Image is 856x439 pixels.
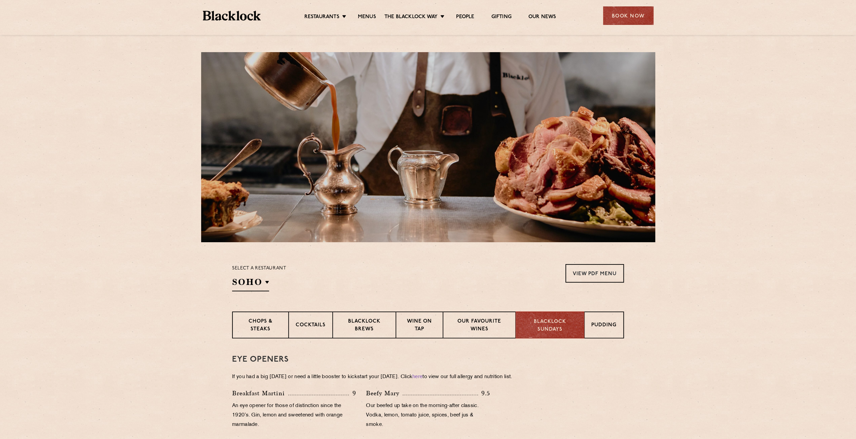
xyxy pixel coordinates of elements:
[366,401,490,430] p: Our beefed up take on the morning-after classic. Vodka, lemon, tomato juice, spices, beef jus & s...
[384,14,438,21] a: The Blacklock Way
[232,276,269,291] h2: SOHO
[478,389,490,398] p: 9.5
[232,372,624,382] p: If you had a big [DATE] or need a little booster to kickstart your [DATE]. Click to view our full...
[232,389,288,398] p: Breakfast Martini
[232,401,356,430] p: An eye opener for those of distinction since the 1920’s. Gin, lemon and sweetened with orange mar...
[203,11,261,21] img: BL_Textured_Logo-footer-cropped.svg
[358,14,376,21] a: Menus
[239,318,282,334] p: Chops & Steaks
[528,14,556,21] a: Our News
[450,318,508,334] p: Our favourite wines
[603,6,654,25] div: Book Now
[296,322,326,330] p: Cocktails
[591,322,617,330] p: Pudding
[366,389,403,398] p: Beefy Mary
[232,264,286,273] p: Select a restaurant
[456,14,474,21] a: People
[349,389,356,398] p: 9
[491,14,511,21] a: Gifting
[232,355,624,364] h3: Eye openers
[340,318,389,334] p: Blacklock Brews
[412,374,422,379] a: here
[403,318,436,334] p: Wine on Tap
[523,318,577,333] p: Blacklock Sundays
[565,264,624,283] a: View PDF Menu
[304,14,339,21] a: Restaurants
